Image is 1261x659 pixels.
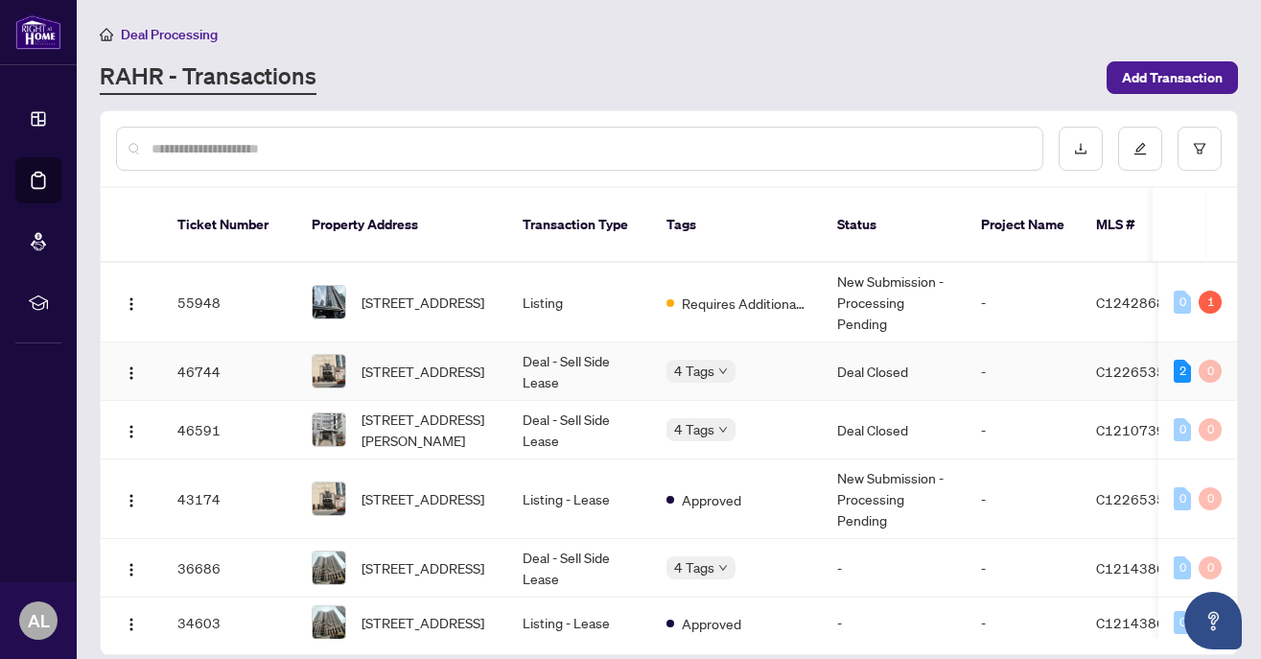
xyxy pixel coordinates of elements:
img: Logo [124,493,139,508]
img: Logo [124,365,139,381]
span: AL [28,607,50,634]
button: Logo [116,356,147,387]
img: Logo [124,562,139,577]
th: Transaction Type [507,188,651,263]
div: 0 [1199,487,1222,510]
div: 0 [1174,556,1191,579]
td: Deal Closed [822,401,966,459]
img: thumbnail-img [313,413,345,446]
th: MLS # [1081,188,1196,263]
div: 0 [1199,418,1222,441]
td: New Submission - Processing Pending [822,459,966,539]
span: C12265359 [1096,363,1174,380]
span: [STREET_ADDRESS] [362,361,484,382]
td: Listing - Lease [507,598,651,648]
div: 0 [1199,556,1222,579]
span: Approved [682,613,741,634]
span: [STREET_ADDRESS][PERSON_NAME] [362,409,492,451]
span: C12143868 [1096,559,1174,577]
div: 1 [1199,291,1222,314]
th: Project Name [966,188,1081,263]
div: 0 [1174,291,1191,314]
span: C12107390 [1096,421,1174,438]
td: 46591 [162,401,296,459]
button: Logo [116,553,147,583]
button: Logo [116,414,147,445]
td: - [966,459,1081,539]
span: down [718,425,728,435]
td: Deal Closed [822,342,966,401]
span: [STREET_ADDRESS] [362,488,484,509]
span: Add Transaction [1122,62,1223,93]
th: Status [822,188,966,263]
span: 4 Tags [674,418,714,440]
span: C12428683 [1096,294,1174,311]
img: thumbnail-img [313,606,345,639]
div: 2 [1174,360,1191,383]
button: download [1059,127,1103,171]
button: Logo [116,287,147,318]
td: Listing - Lease [507,459,651,539]
span: edit [1133,142,1147,155]
th: Tags [651,188,822,263]
span: home [100,28,113,41]
td: 55948 [162,263,296,342]
button: Add Transaction [1107,61,1238,94]
img: Logo [124,424,139,439]
td: 36686 [162,539,296,598]
td: Deal - Sell Side Lease [507,539,651,598]
td: - [966,263,1081,342]
td: - [822,598,966,648]
td: - [966,539,1081,598]
td: Listing [507,263,651,342]
span: C12143868 [1096,614,1174,631]
span: filter [1193,142,1206,155]
img: logo [15,14,61,50]
span: Approved [682,489,741,510]
img: thumbnail-img [313,552,345,584]
span: down [718,366,728,376]
span: [STREET_ADDRESS] [362,612,484,633]
td: - [966,342,1081,401]
a: RAHR - Transactions [100,60,316,95]
div: 0 [1174,611,1191,634]
img: Logo [124,617,139,632]
img: thumbnail-img [313,355,345,388]
span: [STREET_ADDRESS] [362,557,484,578]
button: Logo [116,607,147,638]
td: - [822,539,966,598]
div: 0 [1199,360,1222,383]
span: [STREET_ADDRESS] [362,292,484,313]
td: Deal - Sell Side Lease [507,342,651,401]
img: thumbnail-img [313,482,345,515]
button: filter [1178,127,1222,171]
th: Property Address [296,188,507,263]
td: New Submission - Processing Pending [822,263,966,342]
span: 4 Tags [674,556,714,578]
span: down [718,563,728,573]
td: - [966,598,1081,648]
td: - [966,401,1081,459]
span: C12265359 [1096,490,1174,507]
td: 46744 [162,342,296,401]
th: Ticket Number [162,188,296,263]
span: 4 Tags [674,360,714,382]
button: edit [1118,127,1162,171]
span: Deal Processing [121,26,218,43]
div: 0 [1174,418,1191,441]
td: Deal - Sell Side Lease [507,401,651,459]
img: Logo [124,296,139,312]
span: Requires Additional Docs [682,293,806,314]
td: 43174 [162,459,296,539]
div: 0 [1174,487,1191,510]
button: Open asap [1184,592,1242,649]
button: Logo [116,483,147,514]
td: 34603 [162,598,296,648]
img: thumbnail-img [313,286,345,318]
span: download [1074,142,1087,155]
